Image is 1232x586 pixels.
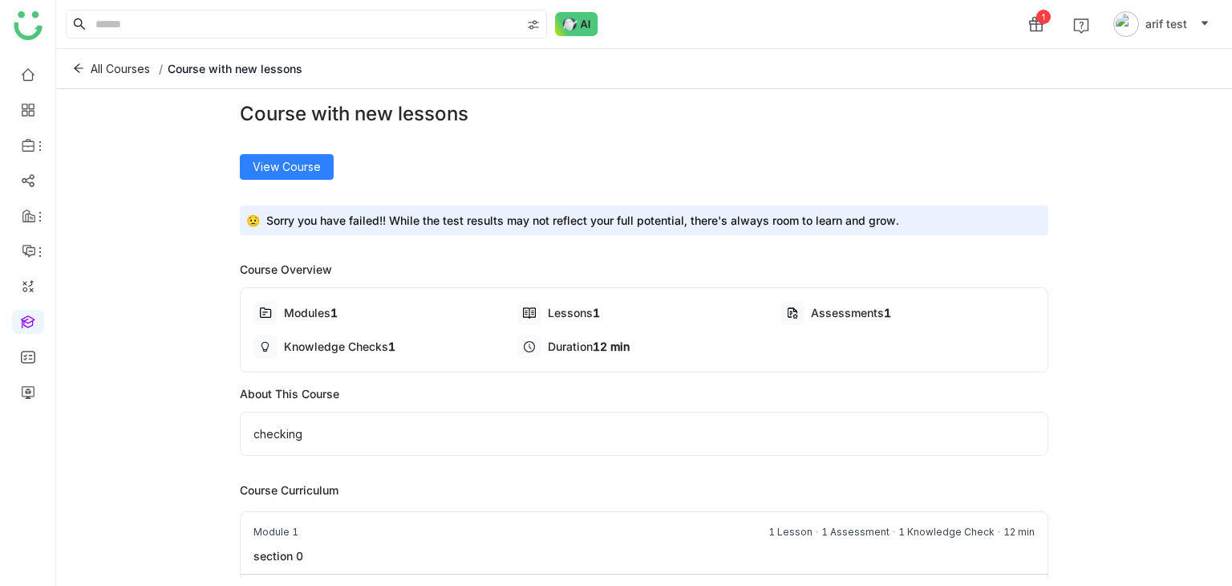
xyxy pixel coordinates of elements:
[811,306,884,319] span: Assessments
[593,340,630,353] span: 12 min
[240,154,334,180] button: View Course
[240,206,1049,235] div: 😟
[1036,10,1051,24] div: 1
[1073,18,1089,34] img: help.svg
[240,261,1049,278] div: Course Overview
[1113,11,1139,37] img: avatar
[91,60,150,78] span: All Courses
[527,18,540,31] img: search-type.svg
[266,212,899,229] span: Sorry you have failed!! While the test results may not reflect your full potential, there's alway...
[555,12,598,36] img: ask-buddy-normal.svg
[548,340,593,353] span: Duration
[884,306,891,319] span: 1
[548,306,593,319] span: Lessons
[1145,15,1187,33] span: arif test
[240,100,1049,128] div: Course with new lessons
[1110,11,1213,37] button: arif test
[593,306,600,319] span: 1
[523,307,536,319] img: type
[786,307,799,319] img: type
[284,306,330,319] span: Modules
[259,307,272,319] img: type
[284,340,388,353] span: Knowledge Checks
[768,525,1035,539] div: 1 Lesson 1 Assessment 1 Knowledge Check 12 min
[241,547,316,564] div: section 0
[240,482,1049,499] div: Course Curriculum
[240,385,1049,402] div: About This Course
[69,56,154,82] button: All Courses
[159,62,163,75] span: /
[253,158,321,176] span: View Course
[14,11,43,40] img: logo
[259,340,272,353] img: type
[240,412,1049,456] div: checking
[330,306,338,319] span: 1
[388,340,395,353] span: 1
[168,62,302,75] span: Course with new lessons
[253,525,298,539] div: Module 1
